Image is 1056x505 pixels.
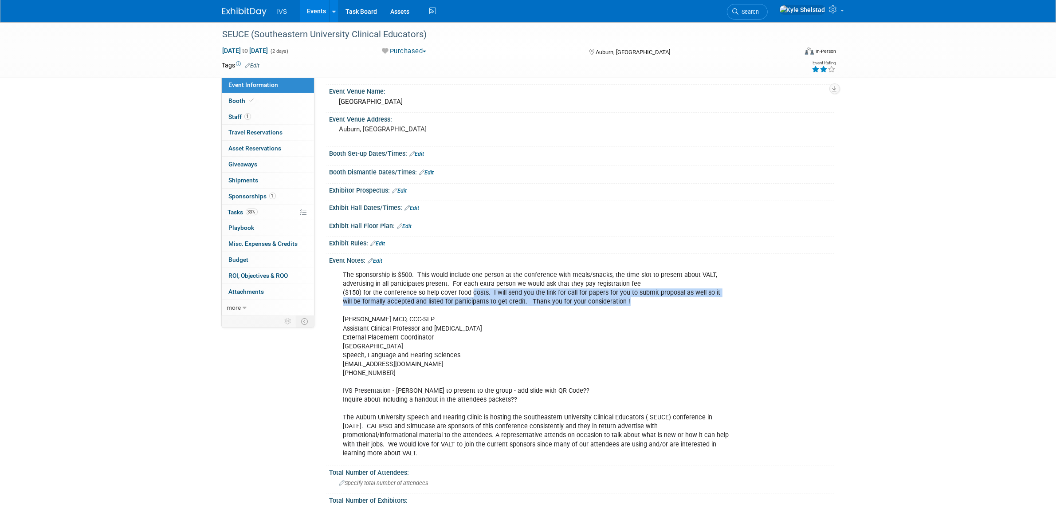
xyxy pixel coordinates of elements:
[222,189,314,204] a: Sponsorships1
[405,205,420,211] a: Edit
[745,46,836,59] div: Event Format
[397,223,412,229] a: Edit
[410,151,424,157] a: Edit
[420,170,434,176] a: Edit
[739,8,759,15] span: Search
[596,49,670,55] span: Auburn, [GEOGRAPHIC_DATA]
[815,48,836,55] div: In-Person
[222,47,269,55] span: [DATE] [DATE]
[229,161,258,168] span: Giveaways
[228,209,258,216] span: Tasks
[229,240,298,247] span: Misc. Expenses & Credits
[330,184,834,195] div: Exhibitor Prospectus:
[371,241,385,247] a: Edit
[220,27,784,43] div: SEUCE (Southeastern University Clinical Educators)
[296,316,314,327] td: Toggle Event Tabs
[229,256,249,263] span: Budget
[330,85,834,96] div: Event Venue Name:
[229,224,255,231] span: Playbook
[222,236,314,252] a: Misc. Expenses & Credits
[222,125,314,140] a: Travel Reservations
[229,129,283,136] span: Travel Reservations
[339,480,428,486] span: Specify total number of attendees
[393,188,407,194] a: Edit
[222,157,314,172] a: Giveaways
[227,304,241,311] span: more
[246,209,258,215] span: 33%
[222,268,314,284] a: ROI, Objectives & ROO
[222,252,314,268] a: Budget
[330,494,834,505] div: Total Number of Exhibitors:
[330,254,834,265] div: Event Notes:
[229,177,259,184] span: Shipments
[330,219,834,231] div: Exhibit Hall Floor Plan:
[330,466,834,477] div: Total Number of Attendees:
[812,61,836,65] div: Event Rating
[222,109,314,125] a: Staff1
[330,201,834,213] div: Exhibit Hall Dates/Times:
[229,288,264,295] span: Attachments
[727,4,768,20] a: Search
[269,193,276,199] span: 1
[222,220,314,236] a: Playbook
[229,97,256,104] span: Booth
[805,47,814,55] img: Format-Inperson.png
[222,8,267,16] img: ExhibitDay
[241,47,250,54] span: to
[368,258,383,264] a: Edit
[229,272,288,279] span: ROI, Objectives & ROO
[229,113,251,120] span: Staff
[244,113,251,120] span: 1
[245,63,260,69] a: Edit
[222,173,314,188] a: Shipments
[779,5,826,15] img: Kyle Shelstad
[270,48,289,54] span: (2 days)
[330,237,834,248] div: Exhibit Rules:
[222,93,314,109] a: Booth
[330,147,834,158] div: Booth Set-up Dates/Times:
[222,300,314,316] a: more
[379,47,430,56] button: Purchased
[330,166,834,177] div: Booth Dismantle Dates/Times:
[229,81,279,88] span: Event Information
[222,284,314,300] a: Attachments
[229,193,276,200] span: Sponsorships
[336,95,828,109] div: [GEOGRAPHIC_DATA]
[277,8,287,15] span: IVS
[281,316,296,327] td: Personalize Event Tab Strip
[222,205,314,220] a: Tasks33%
[339,125,530,133] pre: Auburn, [GEOGRAPHIC_DATA]
[330,113,834,124] div: Event Venue Address:
[337,266,737,462] div: The sponsorship is $500. This would include one person at the conference with meals/snacks, the t...
[222,141,314,156] a: Asset Reservations
[222,61,260,70] td: Tags
[222,77,314,93] a: Event Information
[229,145,282,152] span: Asset Reservations
[250,98,254,103] i: Booth reservation complete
